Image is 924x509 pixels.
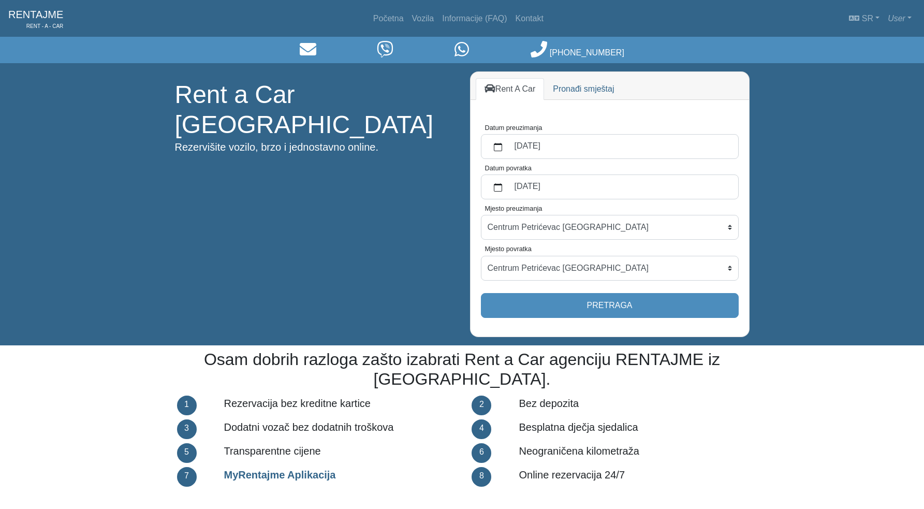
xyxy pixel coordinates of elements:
div: 5 [177,443,197,463]
div: Dodatni vozač bez dodatnih troškova [216,417,462,441]
h2: Osam dobrih razloga zašto izabrati Rent a Car agenciju RENTAJME iz [GEOGRAPHIC_DATA]. [175,350,750,389]
label: Datum povratka [485,163,532,173]
label: Mjesto preuzimanja [485,203,542,213]
span: RENT - A - CAR [8,22,63,30]
div: 3 [177,419,197,439]
div: Bez depozita [511,394,757,417]
h1: Rent a Car [GEOGRAPHIC_DATA] [175,80,454,139]
label: Mjesto povratka [485,244,532,254]
a: Pronađi smještaj [544,78,623,100]
div: Transparentne cijene [216,441,462,465]
div: 1 [177,396,197,415]
a: User [884,8,916,29]
div: 7 [177,467,197,487]
a: Rent A Car [476,78,545,100]
div: Neograničena kilometraža [511,441,757,465]
button: Pretraga [481,293,739,318]
label: Datum preuzimanja [485,123,542,133]
a: Vozila [408,8,438,29]
span: sr [862,14,873,23]
a: Početna [369,8,408,29]
a: sr [845,8,884,29]
a: Informacije (FAQ) [438,8,511,29]
button: calendar [488,137,508,156]
span: [PHONE_NUMBER] [550,48,624,57]
a: Kontakt [511,8,548,29]
div: 4 [472,419,491,439]
div: 6 [472,443,491,463]
a: RENTAJMERENT - A - CAR [8,4,63,33]
svg: calendar [494,183,502,192]
em: User [888,14,905,23]
div: 8 [472,467,491,487]
a: MyRentajme Aplikacija [224,469,335,481]
div: Rezervacija bez kreditne kartice [216,394,462,417]
div: 2 [472,396,491,415]
button: calendar [488,178,508,196]
div: Besplatna dječja sjedalica [511,417,757,441]
div: Online rezervacija 24/7 [511,465,757,489]
a: [PHONE_NUMBER] [531,48,624,57]
svg: calendar [494,143,502,151]
label: [DATE] [508,178,732,196]
p: Rezervišite vozilo, brzo i jednostavno online. [175,139,454,155]
label: [DATE] [508,137,732,156]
